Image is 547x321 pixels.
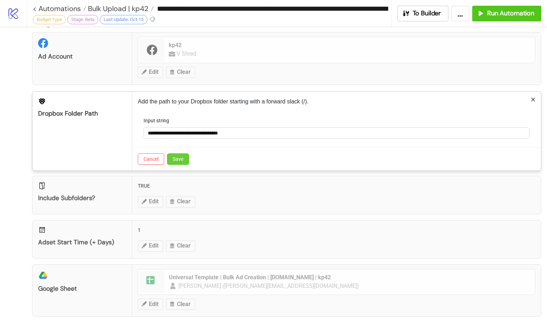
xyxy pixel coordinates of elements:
[413,9,441,17] span: To Builder
[472,6,541,21] button: Run Automation
[86,5,154,12] a: Bulk Upload | kp42
[144,117,174,124] label: Input string
[33,15,66,24] div: Budget Type
[167,153,189,165] button: Save
[397,6,449,21] button: To Builder
[487,9,534,17] span: Run Automation
[100,15,147,24] div: Last Update: Oct-15
[138,153,164,165] button: Cancel
[451,6,469,21] button: ...
[33,5,86,12] a: < Automations
[138,97,535,106] p: Add the path to your Dropbox folder starting with a forward slack (/).
[67,15,98,24] div: Stage: Beta
[531,97,536,102] span: close
[38,109,126,118] div: Dropbox Folder Path
[173,156,183,162] span: Save
[144,156,158,162] span: Cancel
[144,127,530,139] input: Input string
[86,4,149,13] span: Bulk Upload | kp42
